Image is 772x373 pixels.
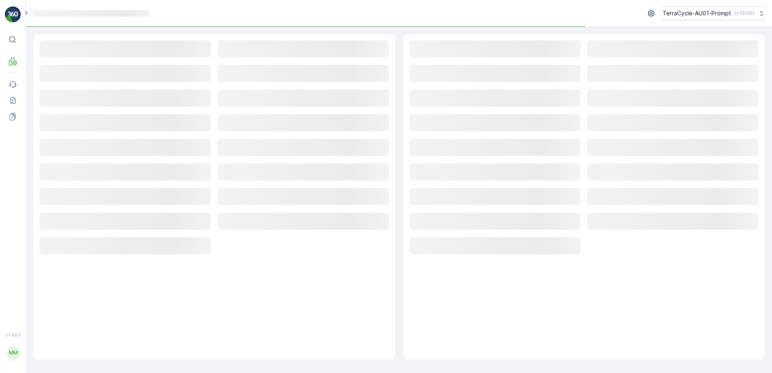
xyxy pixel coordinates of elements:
[734,10,754,17] p: ( +10:00 )
[5,6,21,23] img: logo
[7,346,20,359] div: MM
[5,339,21,367] button: MM
[663,9,731,17] p: TerraCycle-AU01-Prompt
[663,6,766,20] button: TerraCycle-AU01-Prompt(+10:00)
[5,333,21,337] span: v 1.49.3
